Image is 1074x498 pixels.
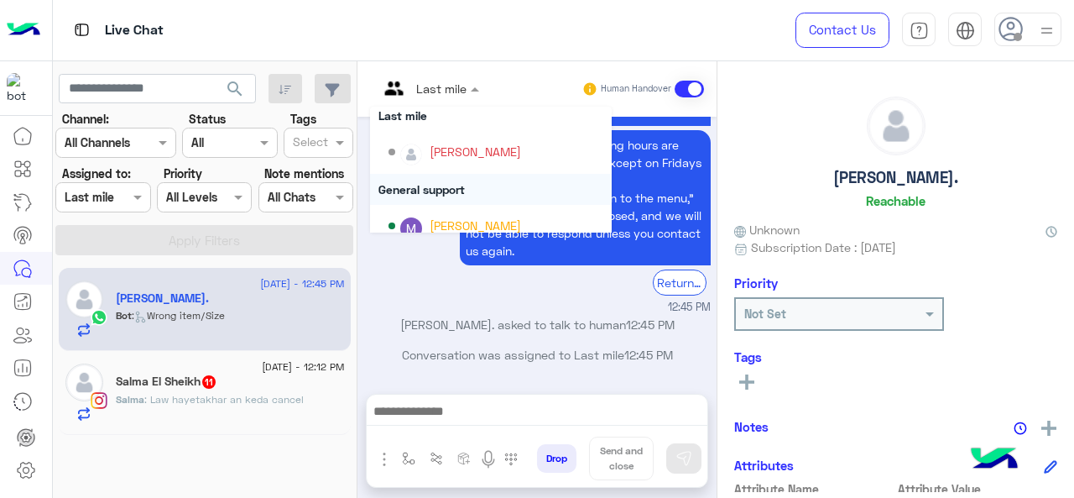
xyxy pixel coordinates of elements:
[7,13,40,48] img: Logo
[400,144,422,165] img: defaultAdmin.png
[430,217,521,234] div: [PERSON_NAME]
[423,445,451,473] button: Trigger scenario
[116,291,209,306] h5: Mahmoud.
[965,431,1024,490] img: hulul-logo.png
[430,452,443,465] img: Trigger scenario
[370,100,612,131] div: Last mile
[395,445,423,473] button: select flow
[537,444,576,473] button: Drop
[262,359,344,375] span: [DATE] - 12:12 PM
[430,143,521,160] div: [PERSON_NAME]
[624,348,673,362] span: 12:45 PM
[833,168,958,187] h5: [PERSON_NAME].
[910,21,929,40] img: tab
[105,19,164,42] p: Live Chat
[902,13,936,48] a: tab
[55,225,353,255] button: Apply Filters
[734,458,794,473] h6: Attributes
[668,300,711,316] span: 12:45 PM
[364,346,711,364] p: Conversation was assigned to Last mile
[898,480,1058,498] span: Attribute Value
[675,450,692,467] img: send message
[370,107,612,233] ng-dropdown-panel: Options list
[116,309,132,322] span: Bot
[589,437,654,480] button: Send and close
[457,452,471,465] img: create order
[626,317,675,332] span: 12:45 PM
[370,174,612,205] div: General support
[215,74,256,110] button: search
[734,349,1057,364] h6: Tags
[1014,422,1027,435] img: notes
[653,270,706,296] div: Return to main menu
[400,218,422,239] img: ACg8ocJ5kWkbDFwHhE1-NCdHlUdL0Moenmmb7xp8U7RIpZhCQ1Zz3Q=s96-c
[132,309,225,322] span: : Wrong item/Size
[71,19,92,40] img: tab
[868,97,925,155] img: defaultAdmin.png
[795,13,889,48] a: Contact Us
[7,73,37,103] img: 317874714732967
[504,453,518,466] img: make a call
[65,364,103,401] img: defaultAdmin.png
[189,110,226,128] label: Status
[91,392,107,409] img: Instagram
[866,193,925,208] h6: Reachable
[144,393,304,406] span: Law hayetakhar an keda cancel
[374,449,394,469] img: send attachment
[478,449,498,469] img: send voice note
[751,239,896,256] span: Subscription Date : [DATE]
[264,165,344,182] label: Note mentions
[116,375,217,389] h5: Salma El Sheikh
[734,221,800,239] span: Unknown
[1041,421,1056,436] img: add
[202,375,216,389] span: 11
[956,21,975,40] img: tab
[1036,20,1057,41] img: profile
[91,309,107,326] img: WhatsApp
[260,276,344,291] span: [DATE] - 12:45 PM
[402,452,415,465] img: select flow
[116,393,144,406] span: Salma
[62,165,131,182] label: Assigned to:
[364,316,711,333] p: [PERSON_NAME]. asked to talk to human
[62,110,109,128] label: Channel:
[164,165,202,182] label: Priority
[290,133,328,155] div: Select
[734,419,769,434] h6: Notes
[290,110,316,128] label: Tags
[734,275,778,291] h6: Priority
[225,79,245,99] span: search
[734,480,894,498] span: Attribute Name
[65,280,103,318] img: defaultAdmin.png
[601,82,671,96] small: Human Handover
[451,445,478,473] button: create order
